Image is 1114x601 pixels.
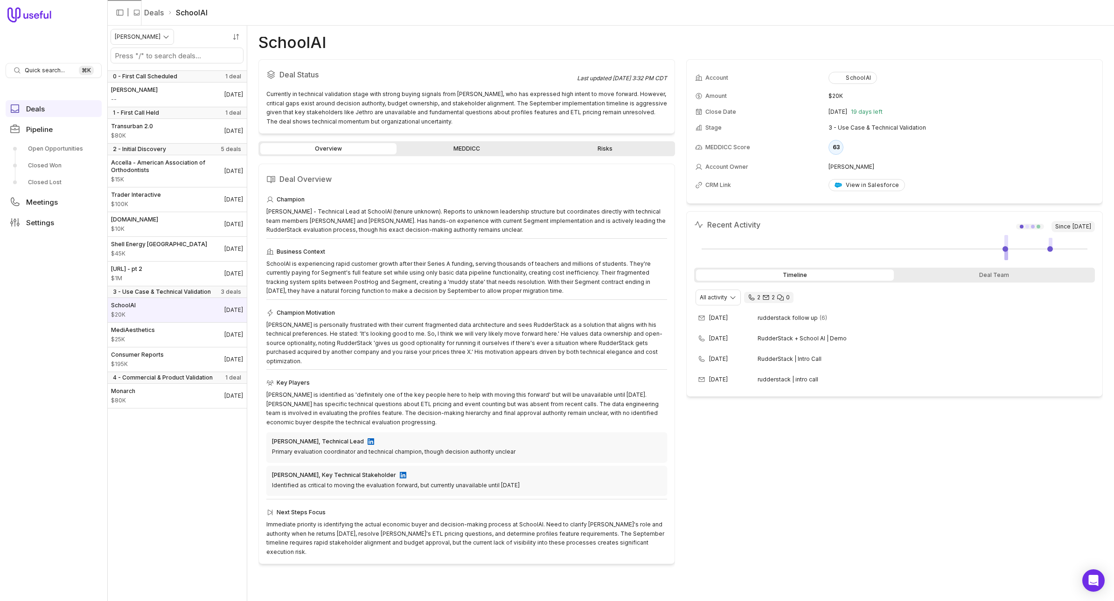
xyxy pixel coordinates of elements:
[829,89,1094,104] td: $20K
[26,126,53,133] span: Pipeline
[272,447,661,456] div: Primary evaluation coordinator and technical champion, though decision authority unclear
[266,520,667,556] div: Immediate priority is identifying the actual economic buyer and decision-making process at School...
[577,75,667,82] div: Last updated
[272,438,364,445] div: [PERSON_NAME], Technical Lead
[111,96,158,103] span: Amount
[225,109,241,117] span: 1 deal
[107,384,247,408] a: Monarch$80K[DATE]
[111,191,161,199] span: Trader Interactive
[107,298,247,322] a: SchoolAI$20K[DATE]
[6,214,102,231] a: Settings
[829,108,847,116] time: [DATE]
[6,121,102,138] a: Pipeline
[829,140,843,155] div: 63
[758,314,818,322] span: rudderstack follow up
[829,72,877,84] button: SchoolAI
[111,48,243,63] input: Search deals by name
[820,314,827,322] span: 6 emails in thread
[111,326,155,334] span: MediAesthetics
[758,355,1080,363] span: RudderStack | Intro Call
[127,7,129,18] span: |
[258,37,326,48] h1: SchoolAI
[6,141,102,190] div: Pipeline submenu
[167,7,208,18] li: SchoolAI
[111,397,135,404] span: Amount
[266,320,667,366] div: [PERSON_NAME] is personally frustrated with their current fragmented data architecture and sees R...
[111,351,164,359] span: Consumer Reports
[26,219,54,226] span: Settings
[107,26,247,601] nav: Deals
[111,387,135,395] span: Monarch
[224,356,243,363] time: Deal Close Date
[111,216,158,223] span: [DOMAIN_NAME]
[758,376,818,383] span: rudderstack | intro call
[6,175,102,190] a: Closed Lost
[266,246,667,257] div: Business Context
[111,176,224,183] span: Amount
[400,472,406,478] img: LinkedIn
[6,100,102,117] a: Deals
[25,67,65,74] span: Quick search...
[113,109,159,117] span: 1 - First Call Held
[1082,569,1105,592] div: Open Intercom Messenger
[224,270,243,277] time: Deal Close Date
[224,167,243,175] time: Deal Close Date
[113,288,211,296] span: 3 - Use Case & Technical Validation
[113,374,213,381] span: 4 - Commercial & Product Validation
[829,120,1094,135] td: 3 - Use Case & Technical Validation
[107,262,247,286] a: [URL] - pt 2$1M[DATE]
[113,73,177,80] span: 0 - First Call Scheduled
[696,269,894,281] div: Timeline
[107,323,247,347] a: MediAesthetics$25K[DATE]
[107,187,247,212] a: Trader Interactive$100K[DATE]
[266,207,667,235] div: [PERSON_NAME] - Technical Lead at SchoolAI (tenure unknown). Reports to unknown leadership struct...
[709,335,728,342] time: [DATE]
[224,392,243,400] time: Deal Close Date
[113,6,127,20] button: Collapse sidebar
[111,360,164,368] span: Amount
[26,105,45,112] span: Deals
[266,390,667,427] div: [PERSON_NAME] is identified as 'definitely one of the key people here to help with moving this fo...
[705,74,728,82] span: Account
[224,331,243,338] time: Deal Close Date
[896,269,1093,281] div: Deal Team
[224,221,243,228] time: Deal Close Date
[221,288,241,296] span: 3 deals
[224,306,243,314] time: Deal Close Date
[111,302,136,309] span: SchoolAI
[111,275,142,282] span: Amount
[224,127,243,135] time: Deal Close Date
[107,212,247,236] a: [DOMAIN_NAME]$10K[DATE]
[225,374,241,381] span: 1 deal
[272,471,396,479] div: [PERSON_NAME], Key Technical Stakeholder
[111,159,224,174] span: Accella - American Association of Orthodontists
[613,75,667,82] time: [DATE] 3:32 PM CDT
[266,67,577,82] h2: Deal Status
[260,143,397,154] a: Overview
[709,355,728,363] time: [DATE]
[758,335,1080,342] span: RudderStack + School AI | Demo
[229,30,243,44] button: Sort by
[368,438,374,445] img: LinkedIn
[705,144,750,151] span: MEDDICC Score
[224,196,243,203] time: Deal Close Date
[225,73,241,80] span: 1 deal
[694,219,760,230] h2: Recent Activity
[705,92,727,100] span: Amount
[705,124,722,131] span: Stage
[111,200,161,208] span: Amount
[709,314,728,322] time: [DATE]
[705,108,736,116] span: Close Date
[224,91,243,98] time: Deal Close Date
[111,241,207,248] span: Shell Energy [GEOGRAPHIC_DATA]
[709,376,728,383] time: [DATE]
[111,123,153,130] span: Transurban 2.0
[144,7,164,18] a: Deals
[835,74,871,82] div: SchoolAI
[221,145,241,153] span: 5 deals
[266,259,667,296] div: SchoolAI is experiencing rapid customer growth after their Series A funding, serving thousands of...
[835,181,899,189] div: View in Salesforce
[26,199,58,206] span: Meetings
[79,66,94,75] kbd: ⌘ K
[111,336,155,343] span: Amount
